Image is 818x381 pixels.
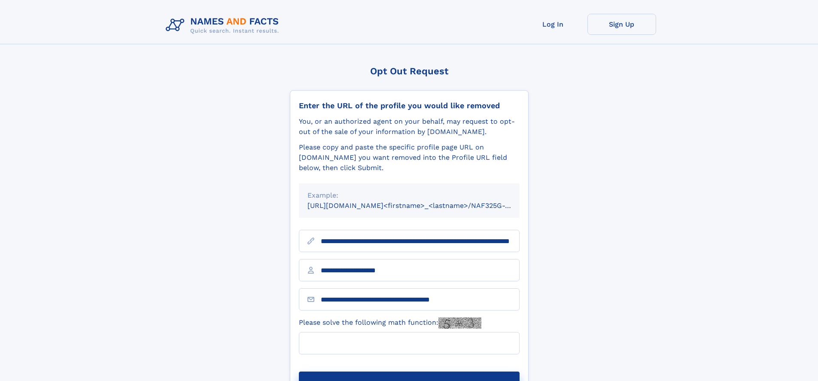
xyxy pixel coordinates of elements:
img: Logo Names and Facts [162,14,286,37]
small: [URL][DOMAIN_NAME]<firstname>_<lastname>/NAF325G-xxxxxxxx [307,201,536,210]
a: Sign Up [587,14,656,35]
label: Please solve the following math function: [299,317,481,329]
div: Please copy and paste the specific profile page URL on [DOMAIN_NAME] you want removed into the Pr... [299,142,520,173]
div: Example: [307,190,511,201]
a: Log In [519,14,587,35]
div: You, or an authorized agent on your behalf, may request to opt-out of the sale of your informatio... [299,116,520,137]
div: Opt Out Request [290,66,529,76]
div: Enter the URL of the profile you would like removed [299,101,520,110]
